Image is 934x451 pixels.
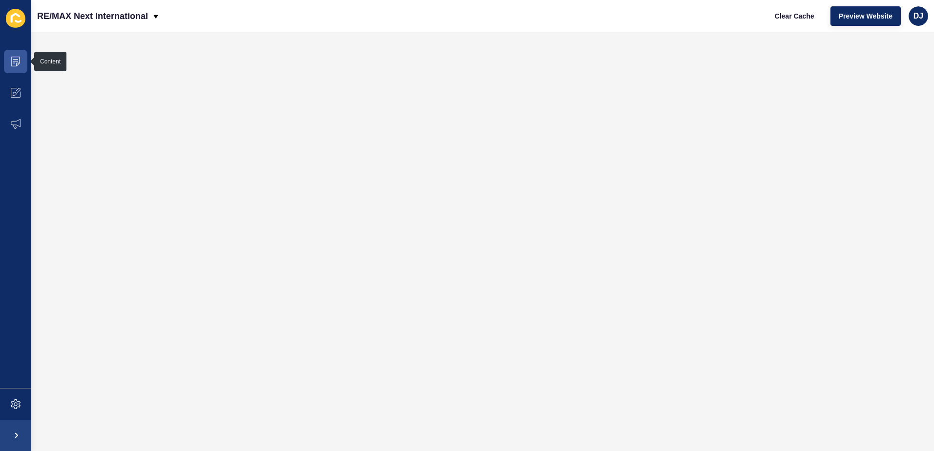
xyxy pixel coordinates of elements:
p: RE/MAX Next International [37,4,148,28]
button: Preview Website [830,6,901,26]
button: Clear Cache [766,6,823,26]
div: Content [40,58,61,65]
span: Clear Cache [775,11,814,21]
span: Preview Website [839,11,892,21]
span: DJ [913,11,923,21]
